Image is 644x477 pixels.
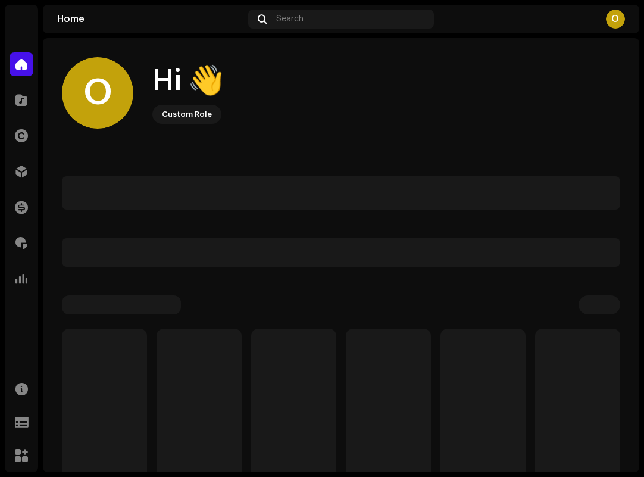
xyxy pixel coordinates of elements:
[276,14,304,24] span: Search
[152,62,224,100] div: Hi 👋
[162,107,212,121] div: Custom Role
[62,57,133,129] div: O
[606,10,625,29] div: O
[57,14,243,24] div: Home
